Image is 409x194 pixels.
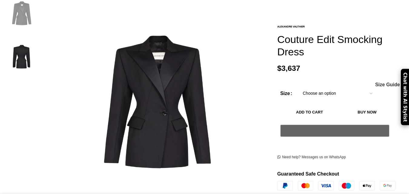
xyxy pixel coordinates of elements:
button: Buy now [342,106,392,119]
img: Alexandre Vauthier gown [3,38,40,78]
a: Need help? Messages us on WhatsApp [277,155,346,160]
bdi: 3,637 [277,64,300,72]
img: Alexandre Vauthier [277,26,305,27]
img: guaranteed-safe-checkout-bordered.j [277,181,395,190]
h1: Couture Edit Smocking Dress [277,33,404,58]
button: Add to cart [280,106,339,119]
label: Size [280,90,292,97]
button: Pay with GPay [280,125,389,137]
a: Size Guide [375,82,400,87]
strong: Guaranteed Safe Checkout [277,171,339,176]
span: $ [277,64,282,72]
iframe: Secure payment input frame [279,140,391,141]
